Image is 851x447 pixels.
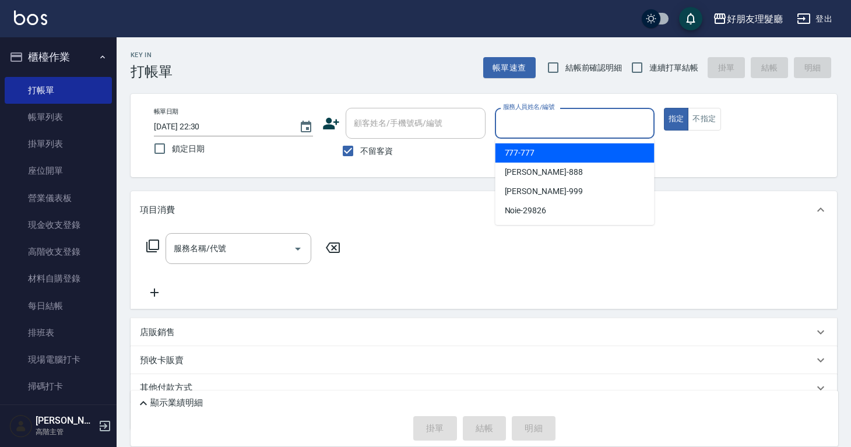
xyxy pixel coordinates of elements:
button: Choose date, selected date is 2025-08-12 [292,113,320,141]
span: 不留客資 [360,145,393,157]
a: 掃碼打卡 [5,373,112,400]
button: save [679,7,702,30]
label: 帳單日期 [154,107,178,116]
a: 現場電腦打卡 [5,346,112,373]
div: 預收卡販賣 [131,346,837,374]
span: 777 -777 [505,147,535,159]
p: 高階主管 [36,427,95,437]
div: 其他付款方式 [131,374,837,402]
a: 排班表 [5,319,112,346]
h5: [PERSON_NAME] [36,415,95,427]
h3: 打帳單 [131,64,173,80]
img: Logo [14,10,47,25]
button: 登出 [792,8,837,30]
p: 項目消費 [140,204,175,216]
a: 營業儀表板 [5,185,112,212]
span: 連續打單結帳 [649,62,698,74]
p: 預收卡販賣 [140,354,184,367]
div: 好朋友理髮廳 [727,12,783,26]
a: 材料自購登錄 [5,265,112,292]
p: 顯示業績明細 [150,397,203,409]
button: 帳單速查 [483,57,536,79]
button: 不指定 [688,108,720,131]
div: 店販銷售 [131,318,837,346]
p: 其他付款方式 [140,382,198,395]
input: YYYY/MM/DD hh:mm [154,117,287,136]
a: 掛單列表 [5,131,112,157]
label: 服務人員姓名/編號 [503,103,554,111]
button: Open [289,240,307,258]
span: [PERSON_NAME] -888 [505,166,583,178]
a: 每日結帳 [5,293,112,319]
p: 店販銷售 [140,326,175,339]
a: 座位開單 [5,157,112,184]
button: 好朋友理髮廳 [708,7,787,31]
a: 現金收支登錄 [5,212,112,238]
img: Person [9,414,33,438]
span: 結帳前確認明細 [565,62,623,74]
button: 指定 [664,108,689,131]
span: Noie -29826 [505,205,547,217]
a: 帳單列表 [5,104,112,131]
div: 項目消費 [131,191,837,228]
span: 鎖定日期 [172,143,205,155]
span: [PERSON_NAME] -999 [505,185,583,198]
a: 打帳單 [5,77,112,104]
button: 櫃檯作業 [5,42,112,72]
a: 高階收支登錄 [5,238,112,265]
h2: Key In [131,51,173,59]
